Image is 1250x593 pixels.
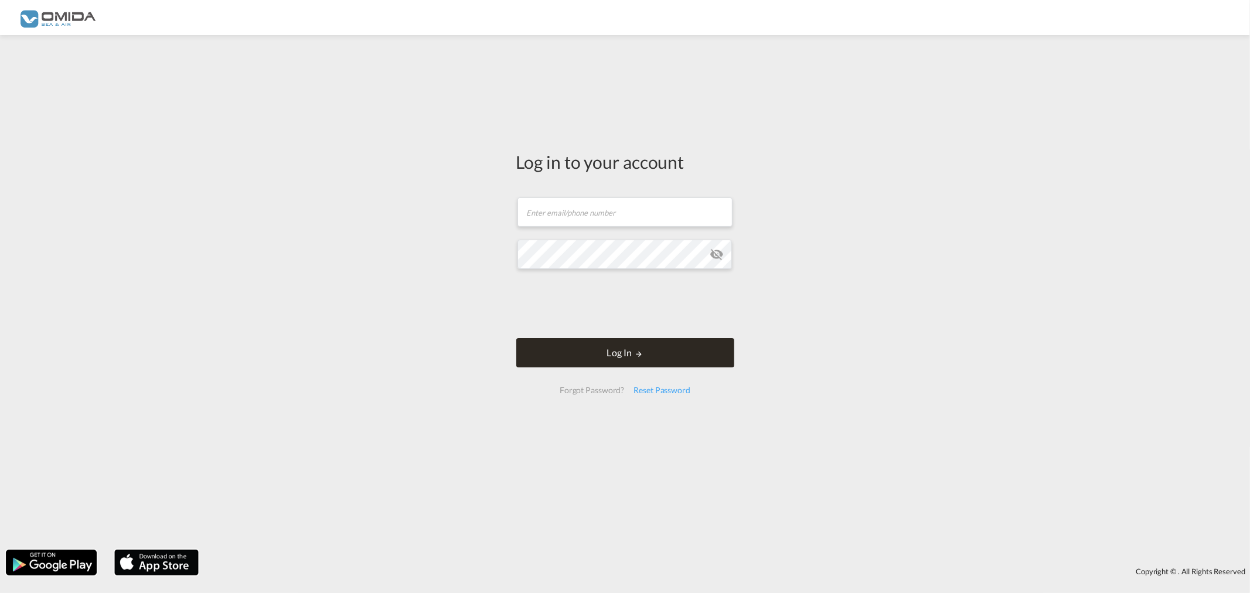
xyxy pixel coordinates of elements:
div: Log in to your account [516,149,734,174]
img: 459c566038e111ed959c4fc4f0a4b274.png [18,5,97,31]
md-icon: icon-eye-off [710,247,724,261]
img: google.png [5,548,98,577]
input: Enter email/phone number [517,197,733,227]
div: Reset Password [629,380,695,401]
div: Copyright © . All Rights Reserved [205,561,1250,581]
iframe: reCAPTCHA [536,281,714,326]
img: apple.png [113,548,200,577]
button: LOGIN [516,338,734,367]
div: Forgot Password? [555,380,629,401]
